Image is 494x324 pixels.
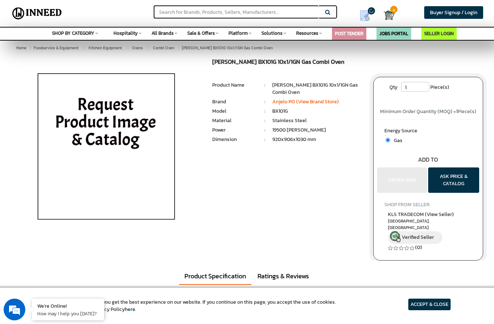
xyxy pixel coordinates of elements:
img: inneed-verified-seller-icon.png [390,231,401,242]
label: Energy Source [384,127,472,136]
a: my Quotes [352,7,384,24]
span: > [81,43,85,52]
span: Platform [229,30,248,37]
li: : [257,82,272,89]
li: Dimension [212,136,257,143]
div: ADD TO [374,155,483,164]
span: KLS TRADECOM [388,211,454,218]
input: Search for Brands, Products, Sellers, Manufacturers... [154,5,319,18]
a: Buyer Signup / Login [424,6,483,19]
li: [PERSON_NAME] BX101G 10x1/1GN Gas Combi Oven [272,82,362,96]
a: Ovens [131,43,144,52]
li: 19500 [PERSON_NAME] [272,126,362,134]
span: East Delhi [388,218,468,230]
li: Stainless Steel [272,117,362,124]
a: POST TENDER [335,30,363,37]
span: > [124,43,128,52]
span: All Brands [152,30,174,37]
a: Anjelo PO (View Brand Store) [272,98,339,105]
p: How may I help you today? [37,310,99,317]
span: > [145,43,149,52]
span: > [177,43,180,52]
span: Resources [296,30,318,37]
span: 0 [390,6,397,13]
span: Sale & Offers [187,30,215,37]
span: Verified Seller [402,233,434,241]
label: Qty [386,82,401,93]
h1: [PERSON_NAME] BX101G 10x1/1GN Gas Combi Oven [212,59,362,67]
img: Show My Quotes [359,10,370,21]
a: Home [15,43,28,52]
span: > [29,45,31,51]
li: : [257,136,272,143]
span: Gas [390,137,403,144]
li: 920x906x1030 mm [272,136,362,143]
span: SHOP BY CATEGORY [52,30,94,37]
li: Model [212,108,257,115]
div: We're Online! [37,302,99,309]
img: Cart [384,10,395,21]
span: Hospitality [114,30,138,37]
li: Material [212,117,257,124]
article: ACCEPT & CLOSE [408,299,451,310]
li: : [257,117,272,124]
a: Ratings & Reviews [252,268,314,284]
span: Buyer Signup / Login [430,9,477,16]
img: ANGELO PO BX101G 10x1/1GN Gas Combi Oven [22,59,191,240]
li: Brand [212,98,257,105]
article: We use cookies to ensure you get the best experience on our website. If you continue on this page... [43,299,336,313]
a: here [125,306,135,313]
img: Inneed.Market [10,4,64,22]
span: Solutions [261,30,282,37]
a: Product Specification [179,268,251,285]
a: JOBS PORTAL [379,30,408,37]
span: Minimum Order Quantity (MOQ) = Piece(s) [380,108,476,115]
a: KLS TRADECOM (View Seller) [GEOGRAPHIC_DATA], [GEOGRAPHIC_DATA] Verified Seller [388,211,468,244]
a: SELLER LOGIN [424,30,454,37]
li: : [257,126,272,134]
li: : [257,98,272,105]
a: Cart 0 [384,7,389,23]
button: ASK PRICE & CATALOG [428,167,479,193]
span: [PERSON_NAME] BX101G 10x1/1GN Gas Combi Oven [32,45,273,51]
span: Combi Oven [153,45,174,51]
a: (0) [415,244,422,251]
li: : [257,108,272,115]
span: Foodservice & Equipment [34,45,78,51]
a: Combi Oven [152,43,176,52]
a: Foodservice & Equipment [32,43,80,52]
a: Kitchen Equipment [87,43,123,52]
li: BX101G [272,108,362,115]
li: Power [212,126,257,134]
span: Piece(s) [430,82,449,93]
span: Ovens [132,45,143,51]
span: Kitchen Equipment [89,45,122,51]
span: 1 [456,108,457,115]
h4: SHOP FROM SELLER: [384,202,472,207]
li: Product Name [212,82,257,89]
